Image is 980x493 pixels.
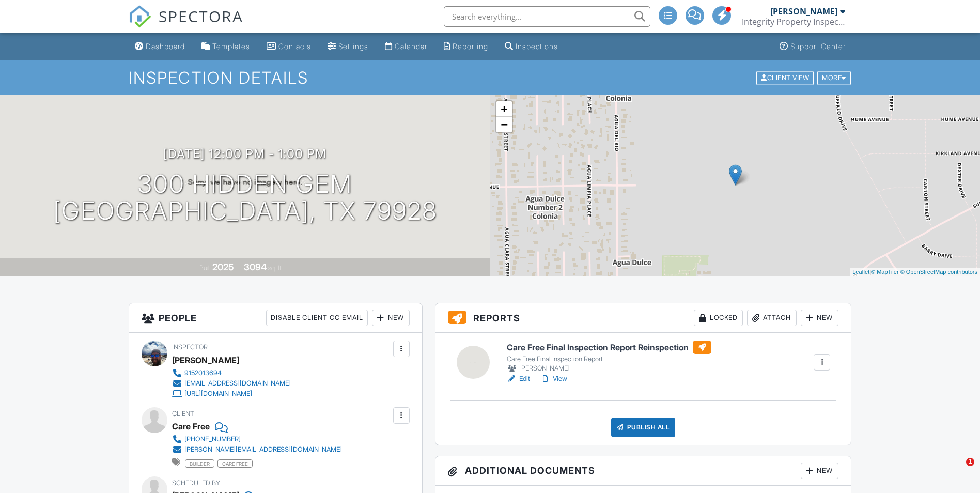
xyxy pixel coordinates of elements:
[184,379,291,388] div: [EMAIL_ADDRESS][DOMAIN_NAME]
[212,261,234,272] div: 2025
[172,352,239,368] div: [PERSON_NAME]
[338,42,368,51] div: Settings
[172,479,220,487] span: Scheduled By
[817,71,851,85] div: More
[775,37,850,56] a: Support Center
[435,303,851,333] h3: Reports
[172,410,194,418] span: Client
[244,261,267,272] div: 3094
[53,171,437,225] h1: 300 Hidden Gem [GEOGRAPHIC_DATA], Tx 79928
[742,17,845,27] div: Integrity Property Inspections
[801,463,838,479] div: New
[507,363,711,374] div: [PERSON_NAME]
[496,101,512,117] a: Zoom in
[790,42,846,51] div: Support Center
[146,42,185,51] div: Dashboard
[172,389,291,399] a: [URL][DOMAIN_NAME]
[516,42,558,51] div: Inspections
[507,374,530,384] a: Edit
[755,73,816,81] a: Client View
[756,71,814,85] div: Client View
[747,310,797,326] div: Attach
[444,6,650,27] input: Search everything...
[172,444,342,455] a: [PERSON_NAME][EMAIL_ADDRESS][DOMAIN_NAME]
[501,37,562,56] a: Inspections
[184,445,342,454] div: [PERSON_NAME][EMAIL_ADDRESS][DOMAIN_NAME]
[159,5,243,27] span: SPECTORA
[129,5,151,28] img: The Best Home Inspection Software - Spectora
[266,310,368,326] div: Disable Client CC Email
[453,42,488,51] div: Reporting
[217,459,253,468] span: care free
[185,459,214,468] span: builder
[172,368,291,378] a: 9152013694
[440,37,492,56] a: Reporting
[852,269,869,275] a: Leaflet
[129,69,852,87] h1: Inspection Details
[496,117,512,132] a: Zoom out
[435,456,851,486] h3: Additional Documents
[278,42,311,51] div: Contacts
[184,369,222,377] div: 9152013694
[199,264,211,272] span: Built
[507,341,711,374] a: Care Free Final Inspection Report Reinspection Care Free Final Inspection Report [PERSON_NAME]
[172,419,210,434] div: Care Free
[507,341,711,354] h6: Care Free Final Inspection Report Reinspection
[395,42,427,51] div: Calendar
[197,37,254,56] a: Templates
[172,434,342,444] a: [PHONE_NUMBER]
[540,374,567,384] a: View
[694,310,743,326] div: Locked
[172,378,291,389] a: [EMAIL_ADDRESS][DOMAIN_NAME]
[172,343,208,351] span: Inspector
[129,303,422,333] h3: People
[268,264,283,272] span: sq. ft.
[900,269,977,275] a: © OpenStreetMap contributors
[945,458,970,483] iframe: Intercom live chat
[131,37,189,56] a: Dashboard
[850,268,980,276] div: |
[262,37,315,56] a: Contacts
[801,310,838,326] div: New
[184,435,241,443] div: [PHONE_NUMBER]
[323,37,372,56] a: Settings
[871,269,899,275] a: © MapTiler
[381,37,431,56] a: Calendar
[770,6,837,17] div: [PERSON_NAME]
[184,390,252,398] div: [URL][DOMAIN_NAME]
[507,355,711,363] div: Care Free Final Inspection Report
[372,310,410,326] div: New
[611,418,676,437] div: Publish All
[163,147,326,161] h3: [DATE] 12:00 pm - 1:00 pm
[212,42,250,51] div: Templates
[129,14,243,36] a: SPECTORA
[966,458,974,466] span: 1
